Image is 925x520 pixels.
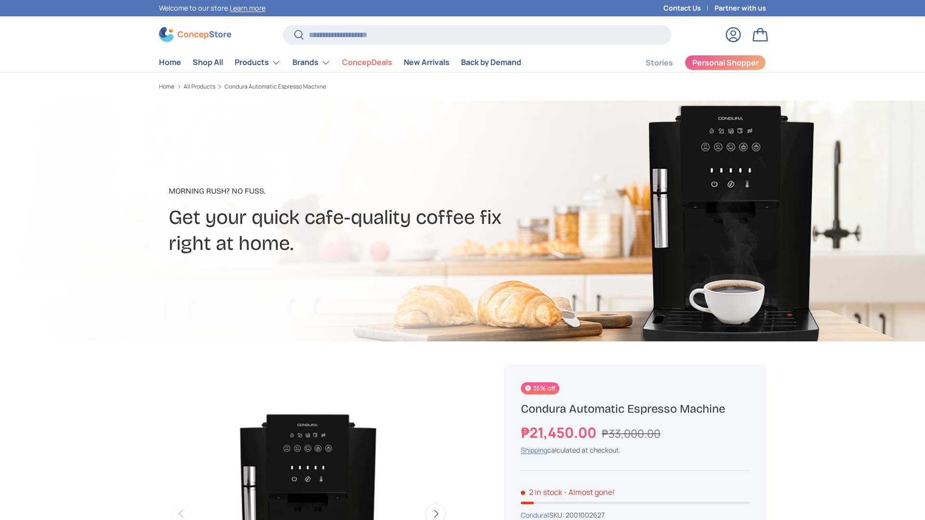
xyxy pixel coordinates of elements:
a: Products [235,53,281,72]
a: Shipping [521,445,547,455]
p: Morning rush? No fuss. [169,185,539,197]
span: | [547,510,605,520]
summary: Brands [287,53,336,72]
nav: Breadcrumbs [159,82,481,91]
summary: Products [229,53,287,72]
strong: ₱21,450.00 [521,423,599,442]
p: Welcome to our store. [159,3,265,13]
a: Condura [521,510,547,520]
nav: Primary [159,53,521,72]
a: All Products [184,84,215,90]
a: Brands [292,53,330,72]
h1: Condura Automatic Espresso Machine [521,402,749,416]
a: Shop All [193,53,223,72]
div: calculated at checkout. [521,445,749,455]
h2: Get your quick cafe-quality coffee fix right at home. [169,205,539,257]
a: Contact Us [663,3,714,13]
span: 35% off [521,382,559,394]
span: SKU: [549,510,564,520]
a: Learn more [230,3,265,13]
span: Personal Shopper [692,59,759,66]
a: Back by Demand [461,53,521,72]
s: ₱33,000.00 [602,426,661,441]
a: Personal Shopper [685,55,766,70]
a: Stories [646,53,673,72]
a: ConcepDeals [342,53,392,72]
span: 2 in stock [521,487,562,497]
a: Home [159,84,174,90]
a: Home [159,53,181,72]
img: ConcepStore [159,27,231,42]
span: 2001002627 [566,510,605,520]
p: - Almost gone! [564,487,615,497]
a: Condura Automatic Espresso Machine [225,84,326,90]
nav: Secondary [622,53,766,72]
a: New Arrivals [404,53,449,72]
a: Partner with us [714,3,766,13]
